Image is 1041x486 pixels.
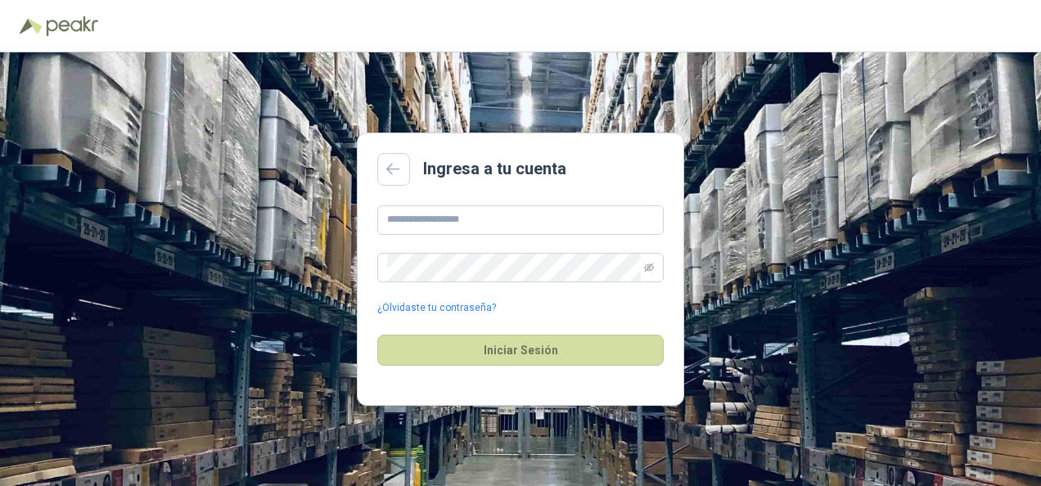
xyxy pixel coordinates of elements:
a: ¿Olvidaste tu contraseña? [377,300,496,316]
h2: Ingresa a tu cuenta [423,156,566,182]
img: Logo [20,18,43,34]
button: Iniciar Sesión [377,335,664,366]
img: Peakr [46,16,98,36]
span: eye-invisible [644,263,654,272]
